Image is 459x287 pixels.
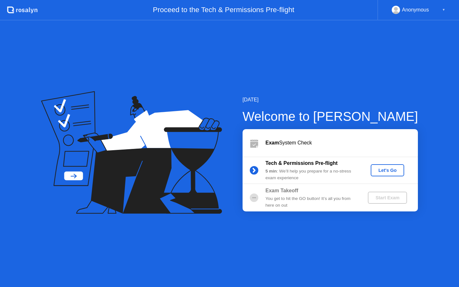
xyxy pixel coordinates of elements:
b: Tech & Permissions Pre-flight [266,160,338,166]
b: 5 min [266,169,277,173]
div: Welcome to [PERSON_NAME] [243,107,418,126]
div: System Check [266,139,418,147]
b: Exam Takeoff [266,188,298,193]
b: Exam [266,140,279,145]
div: You get to hit the GO button! It’s all you from here on out [266,195,357,209]
div: : We’ll help you prepare for a no-stress exam experience [266,168,357,181]
div: Start Exam [370,195,404,200]
button: Start Exam [368,192,407,204]
div: [DATE] [243,96,418,104]
div: ▼ [442,6,445,14]
div: Anonymous [402,6,429,14]
div: Let's Go [373,168,402,173]
button: Let's Go [371,164,404,176]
